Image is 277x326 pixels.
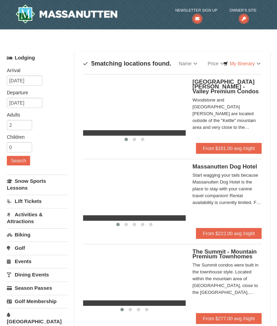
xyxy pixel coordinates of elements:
span: Owner's Site [229,7,256,14]
img: Massanutten Resort Logo [15,4,117,24]
a: Lodging [7,52,67,64]
a: From $277.00 avg /night [196,313,262,324]
a: My Itinerary [219,58,265,69]
span: Massanutten Dog Hotel [193,163,257,170]
a: Owner's Site [229,7,256,21]
a: Snow Sports Lessons [7,175,67,194]
a: From $181.00 avg /night [196,143,262,154]
div: Woodstone and [GEOGRAPHIC_DATA][PERSON_NAME] are located outside of the "Kettle" mountain area an... [193,97,262,131]
a: Golf Membership [7,295,67,308]
label: Departure [7,89,62,96]
span: The Summit - Mountain Premium Townhomes [193,248,257,260]
a: Season Passes [7,282,67,294]
a: Price [202,57,229,70]
a: Newsletter Sign Up [175,7,217,21]
span: Newsletter Sign Up [175,7,217,14]
a: Events [7,255,67,268]
span: [GEOGRAPHIC_DATA][PERSON_NAME] - Valley Premium Condos [193,79,259,95]
div: The Summit condos were built in the townhouse style. Located within the mountain area of [GEOGRAP... [193,262,262,296]
a: Biking [7,228,67,241]
a: Golf [7,242,67,254]
label: Children [7,134,62,140]
label: Adults [7,111,62,118]
button: Search [7,156,30,165]
a: Name [174,57,202,70]
div: Start wagging your tails because Massanutten Dog Hotel is the place to stay with your canine trav... [193,172,262,206]
a: Massanutten Resort [15,4,117,24]
a: Dining Events [7,268,67,281]
a: Lift Tickets [7,195,67,207]
label: Arrival [7,67,62,74]
a: From $222.00 avg /night [196,228,262,239]
a: Activities & Attractions [7,208,67,228]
